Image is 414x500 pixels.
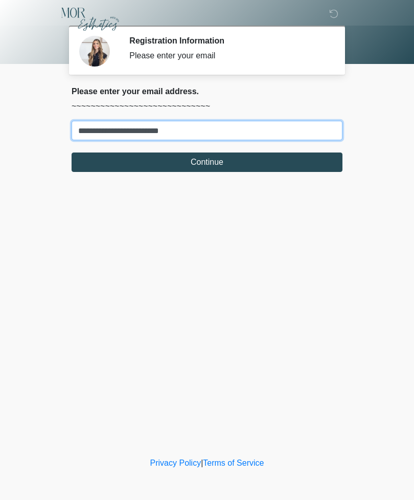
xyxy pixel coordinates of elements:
a: | [201,459,203,467]
a: Terms of Service [203,459,264,467]
img: Mor Esthetics Logo [61,8,119,31]
img: Agent Avatar [79,36,110,67]
div: Please enter your email [129,50,327,62]
p: ~~~~~~~~~~~~~~~~~~~~~~~~~~~~~ [72,100,342,113]
h2: Registration Information [129,36,327,46]
button: Continue [72,153,342,172]
a: Privacy Policy [150,459,201,467]
h2: Please enter your email address. [72,86,342,96]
